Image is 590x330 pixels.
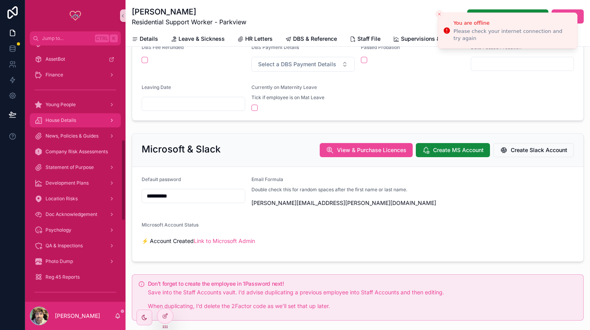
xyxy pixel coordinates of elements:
span: Staff File [357,35,381,43]
a: Staff File [350,32,381,47]
span: Residential Support Worker - Parkview [132,17,246,27]
span: Tick if employee is on Mat Leave [251,94,324,101]
img: App logo [69,9,82,22]
span: DBS Payment Details [251,44,299,50]
a: Details [132,32,158,47]
span: K [111,35,117,42]
span: House Details [46,117,76,123]
h5: Don't forget to create the employee in 1Password next! [148,281,577,286]
span: Passed Probation [361,44,400,50]
span: QA & Inspections [46,243,83,249]
button: Select Button [251,57,355,72]
a: Development Plans [30,176,121,190]
a: HR Letters [237,32,273,47]
span: Microsoft Account Status [142,222,198,228]
span: Statement of Purpose [46,164,94,170]
span: AssetBot [46,56,65,62]
span: Development Plans [46,180,89,186]
span: Young People [46,102,76,108]
span: Currently on Maternity Leave [251,84,317,90]
a: Supervisions & Appraisals [393,32,470,47]
span: Leaving Date [142,84,171,90]
a: Link to Microsoft Admin [194,238,255,244]
div: scrollable content [25,45,126,302]
span: Select a DBS Payment Details [258,60,336,68]
a: Psychology [30,223,121,237]
a: Finance [30,68,121,82]
a: QA & Inspections [30,239,121,253]
span: Double check this for random spaces after the first name or last name. [251,187,407,193]
p: [PERSON_NAME] [55,312,100,320]
a: Company Risk Assessments [30,145,121,159]
h2: Microsoft & Slack [142,143,220,156]
span: Psychology [46,227,71,233]
button: Create MS Account [416,143,490,157]
a: Statement of Purpose [30,160,121,174]
span: Ctrl [95,34,109,42]
span: Reg 45 Reports [46,274,80,280]
button: Jump to...CtrlK [30,31,121,45]
span: DBS Fee Refunded [142,44,184,50]
span: Location Risks [46,196,78,202]
span: Photo Dump [46,258,73,265]
a: AssetBot [30,52,121,66]
span: View & Purchase Licences [337,146,406,154]
p: When duplicating, I’d delete the 2Factor code as we’ll set that up later. [148,302,577,311]
button: Create Slack Account [493,143,574,157]
span: Default password [142,176,181,182]
span: Finance [46,72,63,78]
span: DBS & Reference [293,35,337,43]
a: Reg 45 Reports [30,270,121,284]
span: News, Policies & Guides [46,133,98,139]
button: Close toast [435,10,443,18]
span: HR Letters [245,35,273,43]
a: Doc Acknowledgement [30,207,121,221]
span: Email Formula [251,176,283,182]
span: Jump to... [42,35,92,42]
p: Save into the Staff Accounts vault. I’d advise duplicating a previous employee into Staff Account... [148,288,577,297]
a: Leave & Sickness [171,32,225,47]
span: Supervisions & Appraisals [401,35,470,43]
h1: [PERSON_NAME] [132,6,246,17]
div: Please check your internet connection and try again [453,28,571,42]
a: Location Risks [30,192,121,206]
span: Create Slack Account [511,146,567,154]
p: ⚡️ Account Created [142,237,574,245]
span: Company Risk Assessments [46,149,108,155]
a: Photo Dump [30,254,121,268]
a: News, Policies & Guides [30,129,121,143]
span: Leave & Sickness [178,35,225,43]
a: DBS & Reference [285,32,337,47]
span: [PERSON_NAME][EMAIL_ADDRESS][PERSON_NAME][DOMAIN_NAME] [251,199,464,207]
span: Create MS Account [433,146,484,154]
div: You are offline [453,19,571,27]
a: Young People [30,98,121,112]
span: Details [140,35,158,43]
div: Save into the Staff Accounts vault. I’d advise duplicating a previous employee into Staff Account... [148,288,577,311]
button: View & Purchase Licences [320,143,413,157]
a: House Details [30,113,121,127]
span: Doc Acknowledgement [46,211,97,218]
